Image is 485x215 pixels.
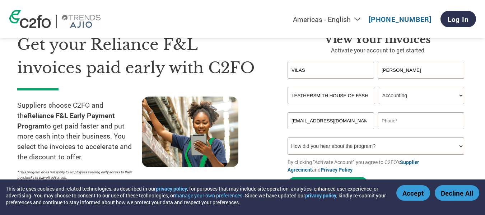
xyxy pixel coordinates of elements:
div: Invalid company name or company name is too long [288,105,464,109]
button: Activate Account [288,177,368,192]
p: Activate your account to get started [288,46,468,55]
button: Accept [396,185,430,201]
div: Inavlid Phone Number [378,130,464,135]
p: By clicking "Activate Account" you agree to C2FO's and [288,158,468,173]
input: Invalid Email format [288,112,374,129]
div: Invalid first name or first name is too long [288,79,374,84]
div: Inavlid Email Address [288,130,374,135]
a: Log In [440,11,476,27]
p: *This program does not apply to employees seeking early access to their paychecks or payroll adva... [17,169,135,180]
input: Your company name* [288,87,375,104]
img: supply chain worker [142,97,238,167]
a: Supplier Agreement [288,159,419,173]
div: Invalid last name or last name is too long [378,79,464,84]
input: Phone* [378,112,464,129]
h3: View Your Invoices [288,33,468,46]
a: privacy policy [156,185,187,192]
img: c2fo logo [9,10,51,28]
p: Suppliers choose C2FO and the to get paid faster and put more cash into their business. You selec... [17,100,142,162]
h1: Get your Reliance F&L invoices paid early with C2FO [17,33,266,79]
select: Title/Role [379,87,464,104]
input: Last Name* [378,62,464,79]
div: This site uses cookies and related technologies, as described in our , for purposes that may incl... [6,185,386,206]
input: First Name* [288,62,374,79]
a: privacy policy [305,192,336,199]
img: Reliance F&L [62,15,101,28]
strong: Reliance F&L Early Payment Program [17,111,115,130]
a: Privacy Policy [321,166,353,173]
button: Decline All [435,185,479,201]
button: manage your own preferences [175,192,242,199]
a: [PHONE_NUMBER] [369,15,432,24]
